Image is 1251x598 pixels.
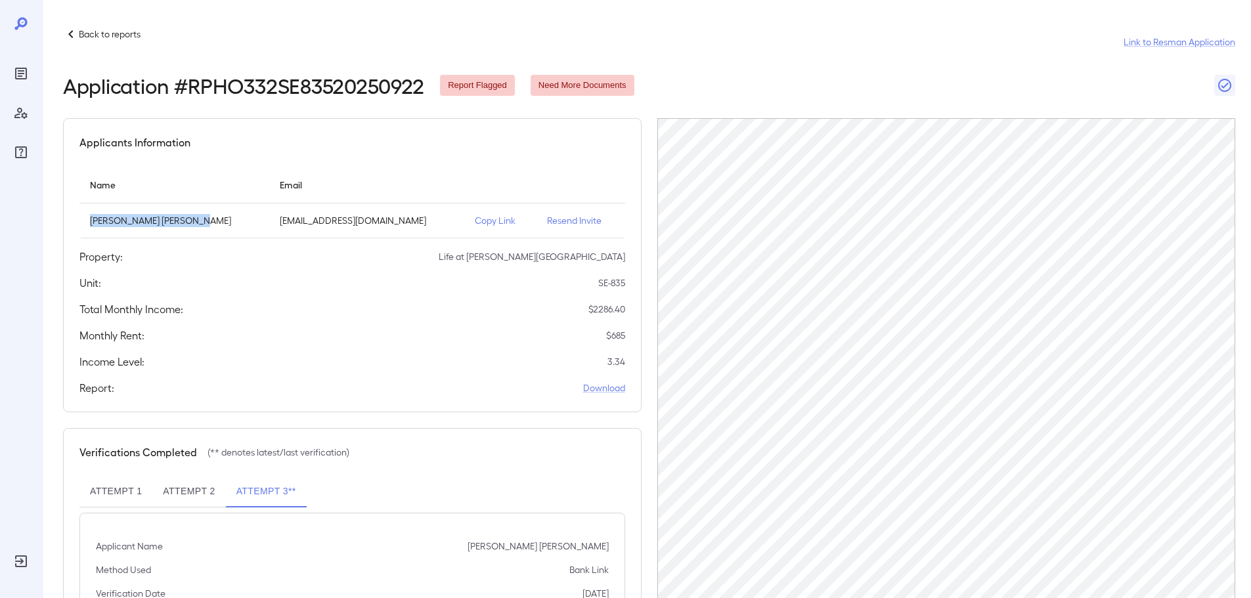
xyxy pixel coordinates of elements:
h5: Applicants Information [79,135,190,150]
span: Report Flagged [440,79,515,92]
p: [PERSON_NAME] [PERSON_NAME] [468,540,609,553]
div: Manage Users [11,102,32,123]
h5: Monthly Rent: [79,328,144,343]
button: Attempt 1 [79,476,152,507]
span: Need More Documents [531,79,634,92]
p: Life at [PERSON_NAME][GEOGRAPHIC_DATA] [439,250,625,263]
table: simple table [79,166,625,238]
p: Applicant Name [96,540,163,553]
a: Link to Resman Application [1124,35,1235,49]
p: 3.34 [607,355,625,368]
p: [EMAIL_ADDRESS][DOMAIN_NAME] [280,214,454,227]
h5: Total Monthly Income: [79,301,183,317]
a: Download [583,381,625,395]
h5: Unit: [79,275,101,291]
p: SE-835 [598,276,625,289]
p: [PERSON_NAME] [PERSON_NAME] [90,214,259,227]
th: Name [79,166,269,203]
p: (** denotes latest/last verification) [208,446,349,459]
p: Copy Link [475,214,526,227]
h5: Report: [79,380,114,396]
p: Bank Link [569,563,609,576]
p: Resend Invite [547,214,614,227]
th: Email [269,166,465,203]
button: Attempt 2 [152,476,225,507]
h5: Property: [79,249,123,265]
h2: Application # RPHO332SE83520250922 [63,74,424,97]
p: Method Used [96,563,151,576]
div: Reports [11,63,32,84]
p: Back to reports [79,28,141,41]
h5: Income Level: [79,354,144,370]
div: Log Out [11,551,32,572]
h5: Verifications Completed [79,444,197,460]
p: $ 685 [606,329,625,342]
div: FAQ [11,142,32,163]
button: Attempt 3** [226,476,307,507]
button: Close Report [1214,75,1235,96]
p: $ 2286.40 [588,303,625,316]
